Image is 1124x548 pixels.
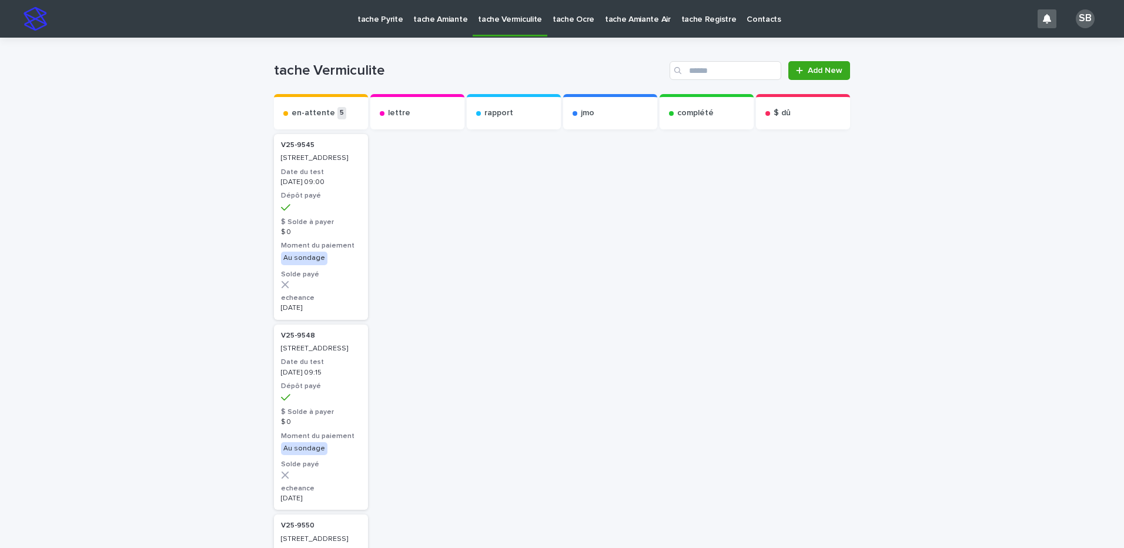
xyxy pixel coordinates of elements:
[281,228,361,236] p: $ 0
[281,178,361,186] p: [DATE] 09:00
[281,407,361,417] h3: $ Solde à payer
[581,108,594,118] p: jmo
[337,107,346,119] p: 5
[281,432,361,441] h3: Moment du paiement
[281,218,361,227] h3: $ Solde à payer
[281,270,361,279] h3: Solde payé
[281,442,327,455] div: Au sondage
[677,108,714,118] p: complété
[281,369,361,377] p: [DATE] 09:15
[24,7,47,31] img: stacker-logo-s-only.png
[281,460,361,469] h3: Solde payé
[670,61,781,80] input: Search
[484,108,513,118] p: rapport
[281,168,361,177] h3: Date du test
[281,304,361,312] p: [DATE]
[274,134,368,320] a: V25-9545 [STREET_ADDRESS]Date du test[DATE] 09:00Dépôt payé$ Solde à payer$ 0Moment du paiementAu...
[808,66,842,75] span: Add New
[281,191,361,201] h3: Dépôt payé
[274,62,665,79] h1: tache Vermiculite
[281,357,361,367] h3: Date du test
[281,494,361,503] p: [DATE]
[388,108,410,118] p: lettre
[281,141,315,149] p: V25-9545
[281,154,361,162] p: [STREET_ADDRESS]
[292,108,335,118] p: en-attente
[281,382,361,391] h3: Dépôt payé
[274,325,368,510] a: V25-9548 [STREET_ADDRESS]Date du test[DATE] 09:15Dépôt payé$ Solde à payer$ 0Moment du paiementAu...
[281,241,361,250] h3: Moment du paiement
[281,332,315,340] p: V25-9548
[1076,9,1095,28] div: SB
[281,522,315,530] p: V25-9550
[281,345,361,353] p: [STREET_ADDRESS]
[788,61,850,80] a: Add New
[281,252,327,265] div: Au sondage
[281,535,361,543] p: [STREET_ADDRESS]
[281,484,361,493] h3: echeance
[774,108,791,118] p: $ dû
[281,418,361,426] p: $ 0
[281,293,361,303] h3: echeance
